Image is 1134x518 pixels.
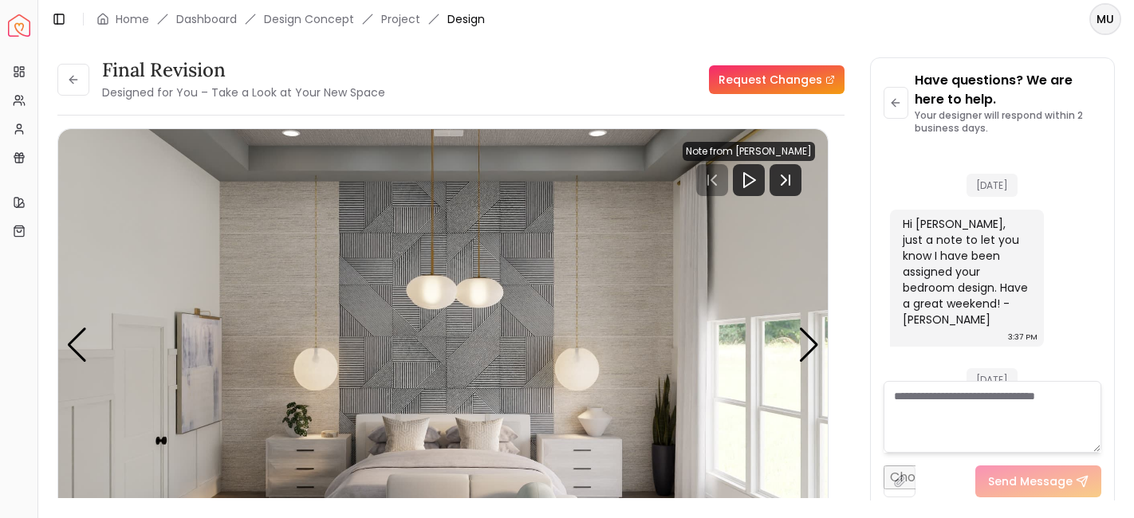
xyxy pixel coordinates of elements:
[915,71,1101,109] p: Have questions? We are here to help.
[8,14,30,37] a: Spacejoy
[1089,3,1121,35] button: MU
[447,11,485,27] span: Design
[798,328,820,363] div: Next slide
[770,164,801,196] svg: Next Track
[96,11,485,27] nav: breadcrumb
[176,11,237,27] a: Dashboard
[8,14,30,37] img: Spacejoy Logo
[683,142,815,161] div: Note from [PERSON_NAME]
[1008,329,1038,345] div: 3:37 PM
[116,11,149,27] a: Home
[967,174,1018,197] span: [DATE]
[1091,5,1120,33] span: MU
[967,368,1018,391] span: [DATE]
[102,84,385,100] small: Designed for You – Take a Look at Your New Space
[102,57,385,83] h3: Final Revision
[903,216,1028,328] div: Hi [PERSON_NAME], just a note to let you know I have been assigned your bedroom design. Have a gr...
[709,65,845,94] a: Request Changes
[264,11,354,27] li: Design Concept
[915,109,1101,135] p: Your designer will respond within 2 business days.
[739,171,758,190] svg: Play
[66,328,88,363] div: Previous slide
[381,11,420,27] a: Project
